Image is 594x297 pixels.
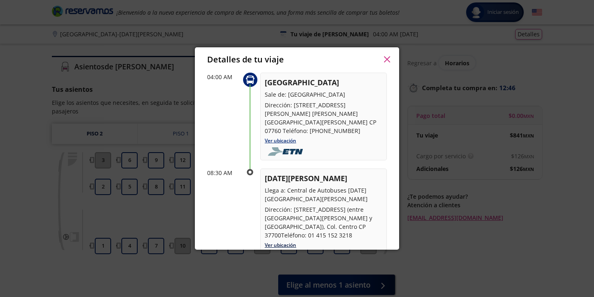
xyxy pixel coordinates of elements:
p: Dirección: [STREET_ADDRESS] (entre [GEOGRAPHIC_DATA][PERSON_NAME] y [GEOGRAPHIC_DATA]), Col. Cent... [265,205,382,239]
p: Detalles de tu viaje [207,53,284,66]
p: 04:00 AM [207,73,240,81]
a: Ver ubicación [265,242,296,248]
img: foobar2.png [265,147,308,156]
p: [GEOGRAPHIC_DATA] [265,77,382,88]
p: [DATE][PERSON_NAME] [265,173,382,184]
p: Sale de: [GEOGRAPHIC_DATA] [265,90,382,99]
a: Ver ubicación [265,137,296,144]
p: Llega a: Central de Autobuses [DATE][GEOGRAPHIC_DATA][PERSON_NAME] [265,186,382,203]
p: 08:30 AM [207,168,240,177]
p: Dirección: [STREET_ADDRESS][PERSON_NAME] [PERSON_NAME][GEOGRAPHIC_DATA][PERSON_NAME] CP 07760 Tel... [265,101,382,135]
